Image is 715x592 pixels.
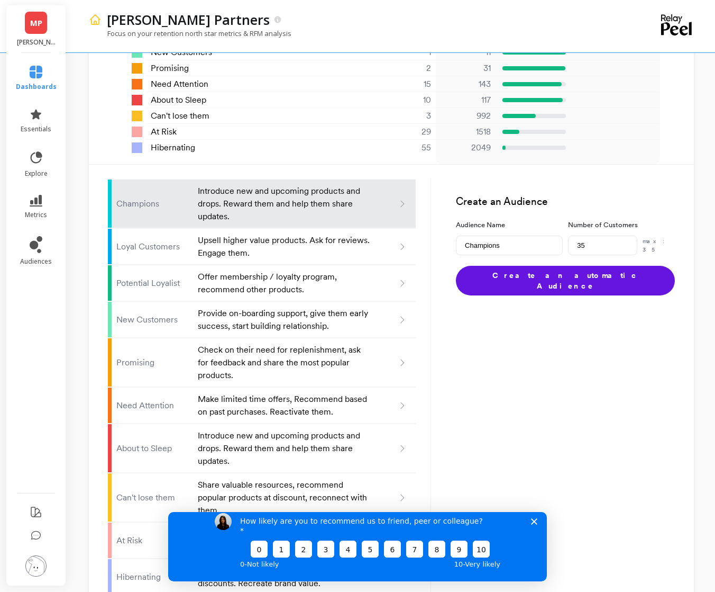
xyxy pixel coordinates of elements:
p: max: 35 [643,237,675,254]
p: 2049 [444,141,491,154]
span: essentials [21,125,51,133]
p: 1518 [444,125,491,138]
p: 117 [444,94,491,106]
p: Introduce new and upcoming products and drops. Reward them and help them share updates. [198,185,371,223]
p: Potential Loyalist [116,277,191,290]
div: 29 [332,125,445,138]
span: explore [25,169,48,178]
span: MP [30,17,42,29]
p: Can't lose them [116,491,191,504]
span: At Risk [151,125,177,138]
div: 15 [332,78,445,91]
span: About to Sleep [151,94,206,106]
img: header icon [89,13,102,26]
div: 3 [332,110,445,122]
p: 143 [444,78,491,91]
p: Offer membership / loyalty program, recommend other products. [198,271,371,296]
p: 31 [444,62,491,75]
label: Number of Customers [568,220,675,230]
p: Upsell higher value products. Ask for reviews. Engage them. [198,234,371,259]
p: Hibernating [116,571,191,584]
p: Need Attention [116,399,191,412]
div: 55 [332,141,445,154]
p: New Customers [116,313,191,326]
span: Need Attention [151,78,208,91]
p: Marie Veronique Partners [17,38,56,47]
span: Can't lose them [151,110,209,122]
span: Promising [151,62,189,75]
p: At Risk [116,534,191,547]
p: Share valuable resources, recommend popular products at discount, reconnect with them. [198,479,371,517]
button: Create an automatic Audience [456,266,675,295]
div: 10 [332,94,445,106]
p: Champions [116,198,191,210]
p: Focus on your retention north star metrics & RFM analysis [89,29,291,38]
p: About to Sleep [116,442,191,455]
span: audiences [20,257,52,266]
input: e.g. 500 [568,236,637,255]
h3: Create an Audience [456,194,675,210]
span: metrics [25,211,47,219]
p: Check on their need for replenishment, ask for feedback and share the most popular products. [198,344,371,382]
p: Promising [116,356,191,369]
p: 992 [444,110,491,122]
p: Marie Veronique Partners [107,11,270,29]
span: Hibernating [151,141,195,154]
iframe: Survey by Kateryna from Peel [168,512,547,581]
img: profile picture [25,555,47,577]
p: Make limited time offers, Recommend based on past purchases. Reactivate them. [198,393,371,418]
input: e.g. Black friday [456,236,563,255]
p: Provide on-boarding support, give them early success, start building relationship. [198,307,371,333]
p: Introduce new and upcoming products and drops. Reward them and help them share updates. [198,429,371,468]
div: 2 [332,62,445,75]
span: dashboards [16,83,57,91]
p: Loyal Customers [116,240,191,253]
label: Audience Name [456,220,563,230]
